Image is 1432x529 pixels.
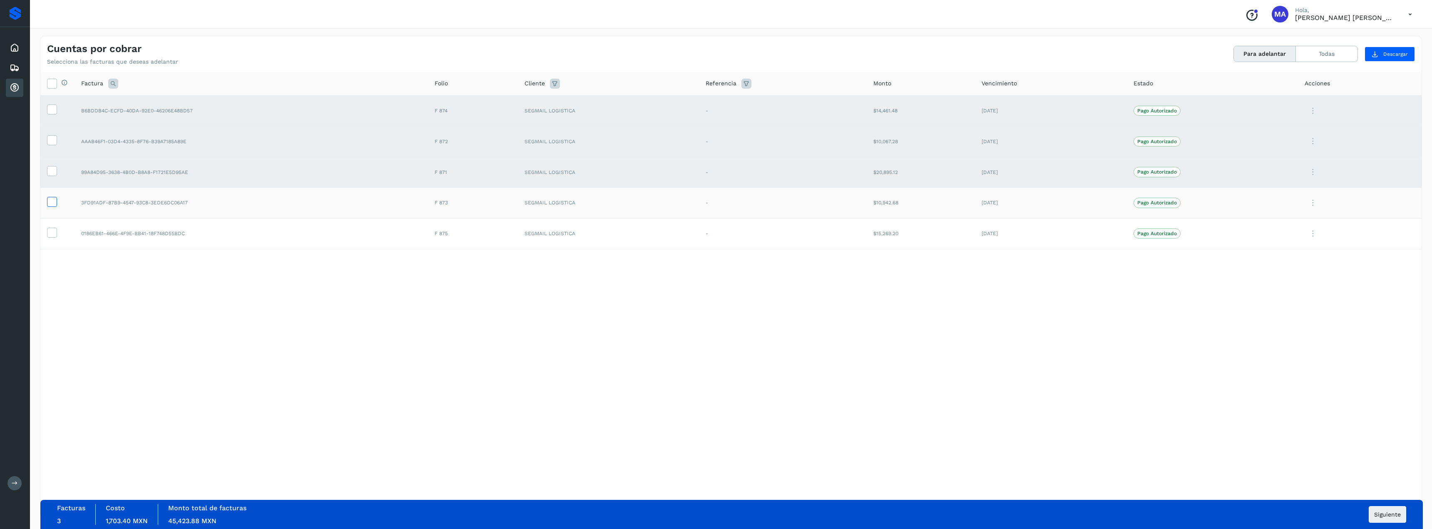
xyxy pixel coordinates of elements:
[975,187,1127,218] td: [DATE]
[428,95,517,126] td: F 874
[435,79,448,88] span: Folio
[975,126,1127,157] td: [DATE]
[982,79,1017,88] span: Vencimiento
[518,187,699,218] td: SEGMAIL LOGISTICA
[699,126,866,157] td: -
[75,95,428,126] td: B6BDDB4C-ECFD-40DA-92E0-46206E48BD57
[1365,47,1415,62] button: Descargar
[975,95,1127,126] td: [DATE]
[57,517,61,525] span: 3
[1296,46,1357,62] button: Todas
[1137,169,1177,175] p: Pago Autorizado
[1137,139,1177,144] p: Pago Autorizado
[1383,50,1408,58] span: Descargar
[428,187,517,218] td: F 873
[6,59,23,77] div: Embarques
[525,79,545,88] span: Cliente
[518,218,699,249] td: SEGMAIL LOGISTICA
[867,218,975,249] td: $15,269.20
[873,79,891,88] span: Monto
[1134,79,1153,88] span: Estado
[1137,108,1177,114] p: Pago Autorizado
[699,187,866,218] td: -
[75,187,428,218] td: 3FD91ADF-87B9-4547-93C8-3EDE6DC06A17
[57,504,85,512] label: Facturas
[428,218,517,249] td: F 875
[81,79,103,88] span: Factura
[75,218,428,249] td: 0186EB61-466E-4F9E-BB41-18F748D55BDC
[1369,506,1406,523] button: Siguiente
[867,157,975,188] td: $20,895.12
[168,504,246,512] label: Monto total de facturas
[975,218,1127,249] td: [DATE]
[699,157,866,188] td: -
[1234,46,1296,62] button: Para adelantar
[106,504,125,512] label: Costo
[518,95,699,126] td: SEGMAIL LOGISTICA
[6,79,23,97] div: Cuentas por cobrar
[1295,14,1395,22] p: Marco Antonio Ortiz Jurado
[1137,231,1177,236] p: Pago Autorizado
[518,157,699,188] td: SEGMAIL LOGISTICA
[706,79,736,88] span: Referencia
[867,126,975,157] td: $10,067.28
[75,157,428,188] td: 99A84D95-3638-4B0D-B8A8-F1721E5D95AE
[1374,512,1401,517] span: Siguiente
[1295,7,1395,14] p: Hola,
[699,95,866,126] td: -
[867,95,975,126] td: $14,461.48
[75,126,428,157] td: AAAB46F1-03D4-4335-8F76-B39A7185A89E
[47,43,142,55] h4: Cuentas por cobrar
[47,58,178,65] p: Selecciona las facturas que deseas adelantar
[6,39,23,57] div: Inicio
[1137,200,1177,206] p: Pago Autorizado
[106,517,148,525] span: 1,703.40 MXN
[428,157,517,188] td: F 871
[975,157,1127,188] td: [DATE]
[1305,79,1330,88] span: Acciones
[168,517,216,525] span: 45,423.88 MXN
[518,126,699,157] td: SEGMAIL LOGISTICA
[428,126,517,157] td: F 872
[867,187,975,218] td: $10,942.68
[699,218,866,249] td: -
